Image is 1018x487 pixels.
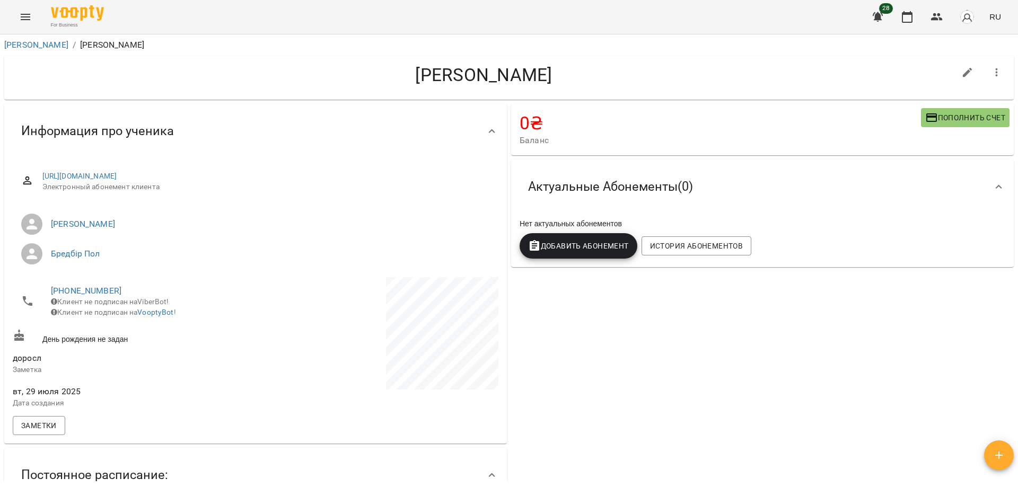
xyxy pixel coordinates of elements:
span: Заметки [21,419,57,432]
a: [PHONE_NUMBER] [51,286,121,296]
span: RU [989,11,1001,22]
div: Нет актуальных абонементов [517,216,1007,231]
span: Электронный абонемент клиента [42,182,490,192]
a: [PERSON_NAME] [51,219,115,229]
span: Актуальные Абонементы ( 0 ) [528,179,693,195]
li: / [73,39,76,51]
button: Пополнить счет [921,108,1010,127]
button: RU [985,7,1005,26]
img: Voopty Logo [51,5,104,21]
span: For Business [51,22,104,29]
span: Добавить Абонемент [528,240,629,252]
a: Бредбір Пол [51,249,100,259]
div: День рождения не задан [11,327,256,347]
a: VooptyBot [137,308,173,316]
h4: 0 ₴ [520,112,921,134]
span: Баланс [520,134,921,147]
h4: [PERSON_NAME] [13,64,955,86]
img: avatar_s.png [960,10,975,24]
span: Пополнить счет [925,111,1005,124]
span: Информация про ученика [21,123,174,139]
a: [PERSON_NAME] [4,40,68,50]
button: История абонементов [642,236,751,255]
span: доросл [13,353,41,363]
div: Информация про ученика [4,104,507,158]
span: вт, 29 июля 2025 [13,385,253,398]
span: История абонементов [650,240,743,252]
button: Заметки [13,416,65,435]
button: Menu [13,4,38,30]
span: 28 [879,3,893,14]
p: Дата создания [13,398,253,409]
div: Актуальные Абонементы(0) [511,160,1014,214]
span: Клиент не подписан на ! [51,308,176,316]
span: Клиент не подписан на ViberBot! [51,297,169,306]
nav: breadcrumb [4,39,1014,51]
span: Постоянное расписание: [21,467,168,483]
p: Заметка [13,365,253,375]
a: [URL][DOMAIN_NAME] [42,172,117,180]
button: Добавить Абонемент [520,233,637,259]
p: [PERSON_NAME] [80,39,144,51]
